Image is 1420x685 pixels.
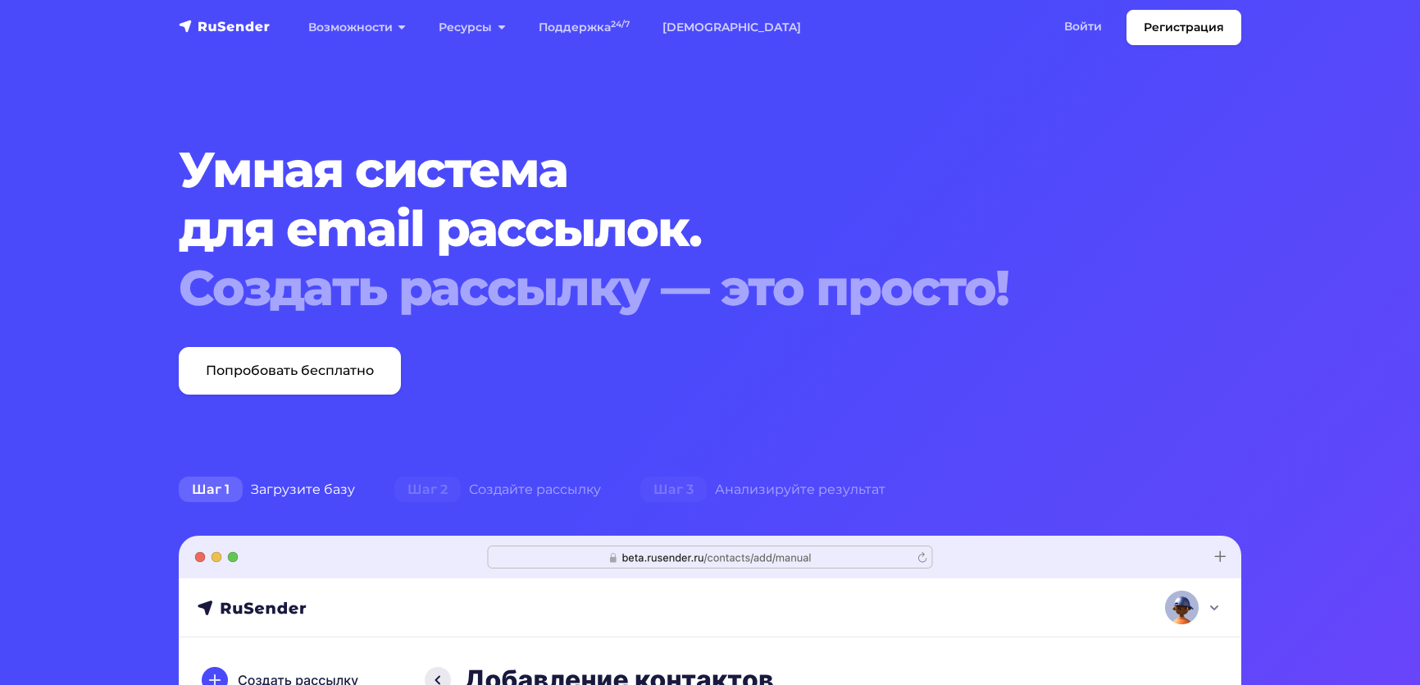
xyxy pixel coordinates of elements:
[292,11,422,44] a: Возможности
[159,473,375,506] div: Загрузите базу
[179,477,243,503] span: Шаг 1
[179,18,271,34] img: RuSender
[375,473,621,506] div: Создайте рассылку
[640,477,707,503] span: Шаг 3
[646,11,817,44] a: [DEMOGRAPHIC_DATA]
[179,140,1151,317] h1: Умная система для email рассылок.
[1126,10,1241,45] a: Регистрация
[522,11,646,44] a: Поддержка24/7
[179,347,401,395] a: Попробовать бесплатно
[1048,10,1118,43] a: Войти
[621,473,905,506] div: Анализируйте результат
[179,258,1151,317] div: Создать рассылку — это просто!
[422,11,521,44] a: Ресурсы
[394,477,461,503] span: Шаг 2
[611,19,630,30] sup: 24/7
